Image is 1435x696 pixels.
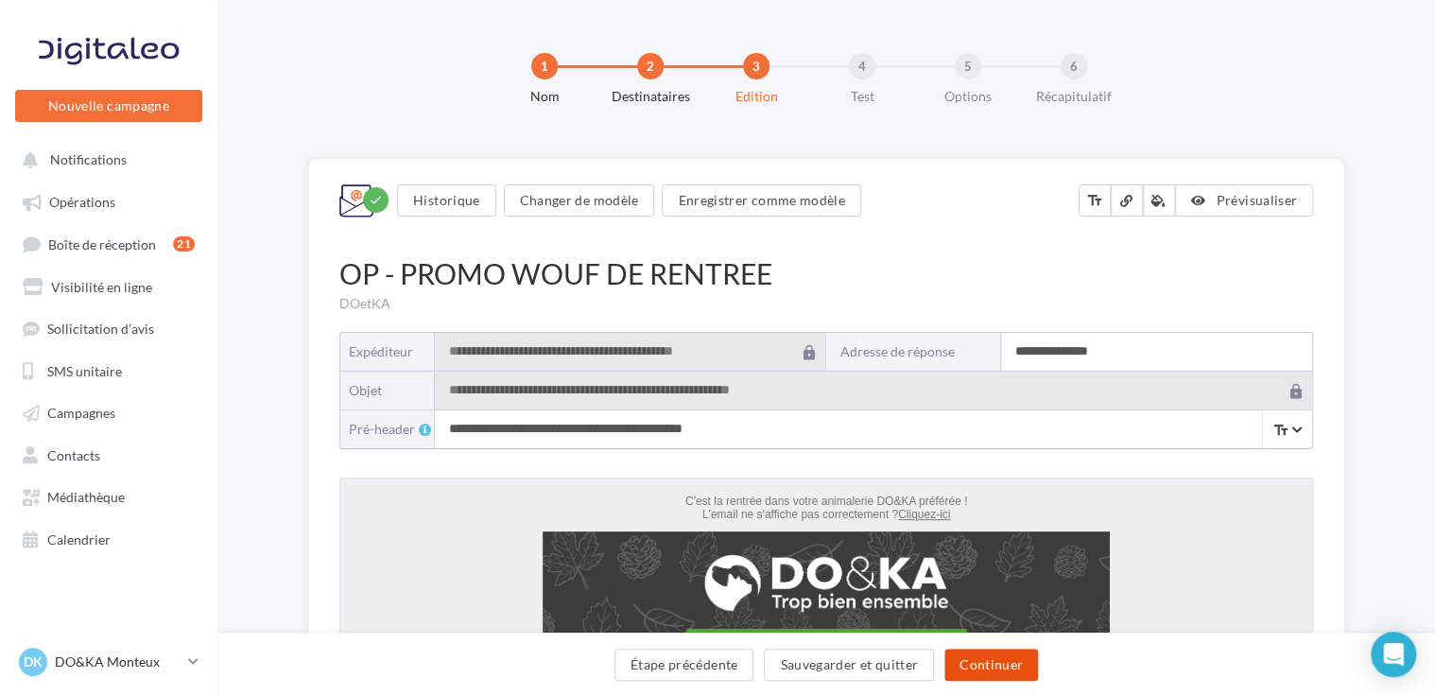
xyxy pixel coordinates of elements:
span: PROFITEZ DE NOS [378,237,592,264]
button: Notifications [11,142,199,176]
span: Contacts [47,446,100,462]
button: Prévisualiser [1175,184,1313,217]
a: SMS unitaire [11,353,206,387]
button: Historique [397,184,496,217]
label: Adresse de réponse [826,333,1001,371]
span: Sollicitation d'avis [47,321,154,337]
div: Modifications enregistrées [363,187,389,213]
span: lock [1280,372,1312,404]
button: Sauvegarder et quitter [764,649,934,681]
span: L'email ne s'affiche pas correctement ? [361,28,557,42]
button: Continuer [944,649,1038,681]
p: DO&KA Monteux [55,652,181,671]
span: Du 24/09 au 12/10 [407,350,563,371]
span: Select box activate [1262,410,1311,448]
a: DK DO&KA Monteux [15,644,202,680]
a: Opérations [11,183,206,217]
i: check [369,193,383,207]
span: SMS unitaire [47,362,122,378]
div: Edition [696,87,817,106]
strong: -50% [596,517,631,533]
a: J'EN PROFITE [434,430,537,447]
img: logo_doka_Animalerie_Horizontal_fond_transparent-4.png [220,71,750,208]
span: Visibilité en ligne [51,278,152,294]
span: sur une sélection de produits. [386,535,583,551]
div: Expéditeur [349,342,420,361]
span: Boîte de réception [48,235,156,252]
span: Bénéficiez de réductions allant jusqu’à [338,517,631,533]
button: Nouvelle campagne [15,90,202,122]
span: DK [24,652,43,671]
i: text_fields [1272,421,1289,440]
span: A très vite dans votre animalerie DO&KA Monteux ! [314,566,656,583]
div: 2 [637,53,664,79]
button: text_fields [1079,184,1111,217]
div: Open Intercom Messenger [1371,632,1416,677]
span: Calendrier [47,531,111,547]
div: 21 [173,236,195,252]
div: Options [908,87,1029,106]
div: Récapitulatif [1013,87,1134,106]
span: C'est la rentrée dans votre animalerie DO&KA préférée ! [344,15,626,28]
a: Campagnes [11,394,206,428]
a: Sollicitation d'avis [11,310,206,344]
span: Bonjour, [455,486,516,502]
span: Médiathèque [47,489,125,505]
a: Calendrier [11,521,206,555]
button: Enregistrer comme modèle [662,184,860,217]
a: Boîte de réception21 [11,226,206,261]
span: Campagnes [47,405,115,421]
div: DOetKA [339,294,1313,313]
div: Destinataires [590,87,711,106]
a: Cliquez-ici [557,28,609,42]
a: Visibilité en ligne [11,269,206,303]
div: 5 [955,53,981,79]
div: Nom [484,87,605,106]
div: 4 [849,53,875,79]
span: Opérations [49,194,115,210]
span: Notifications [50,151,127,167]
div: 3 [743,53,769,79]
a: Contacts [11,437,206,471]
div: objet [349,381,420,400]
div: 6 [1061,53,1087,79]
i: text_fields [1086,191,1103,210]
button: Étape précédente [614,649,754,681]
button: Changer de modèle [504,184,655,217]
span: lock [793,333,825,365]
div: Test [802,87,923,106]
div: OP - PROMO WOUF DE RENTREE [339,253,1313,294]
span: PROMOS WOUF [393,274,577,301]
span: Prévisualiser [1216,192,1297,208]
div: Pré-header [349,420,435,439]
span: TOUT POUR VOS ADORABLES LOULOUS [334,625,636,641]
a: Médiathèque [11,478,206,513]
div: 1 [531,53,558,79]
span: DE RENTRÉE ! [402,305,568,332]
